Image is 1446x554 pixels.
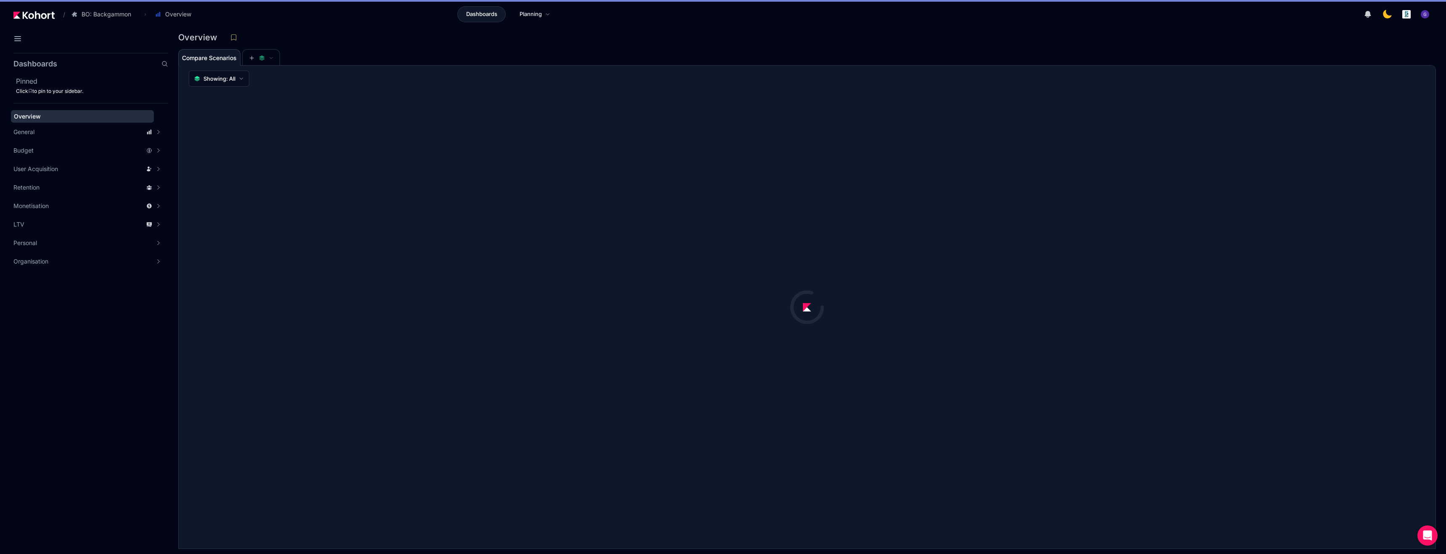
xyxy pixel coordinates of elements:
[13,128,34,136] span: General
[13,239,37,247] span: Personal
[189,71,249,87] button: Showing: All
[203,74,235,83] span: Showing: All
[11,110,154,123] a: Overview
[13,202,49,210] span: Monetisation
[178,33,222,42] h3: Overview
[16,88,168,95] div: Click to pin to your sidebar.
[182,55,237,61] span: Compare Scenarios
[16,76,168,86] h2: Pinned
[56,10,65,19] span: /
[457,6,506,22] a: Dashboards
[150,7,200,21] button: Overview
[1402,10,1411,18] img: logo_logo_images_1_20240607072359498299_20240828135028712857.jpeg
[511,6,559,22] a: Planning
[1417,525,1438,546] div: Open Intercom Messenger
[520,10,542,18] span: Planning
[13,60,57,68] h2: Dashboards
[13,11,55,19] img: Kohort logo
[13,165,58,173] span: User Acquisition
[13,257,48,266] span: Organisation
[165,10,191,18] span: Overview
[82,10,131,18] span: BO: Backgammon
[13,183,40,192] span: Retention
[14,113,41,120] span: Overview
[13,146,34,155] span: Budget
[67,7,140,21] button: BO: Backgammon
[466,10,497,18] span: Dashboards
[13,220,24,229] span: LTV
[142,11,148,18] span: ›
